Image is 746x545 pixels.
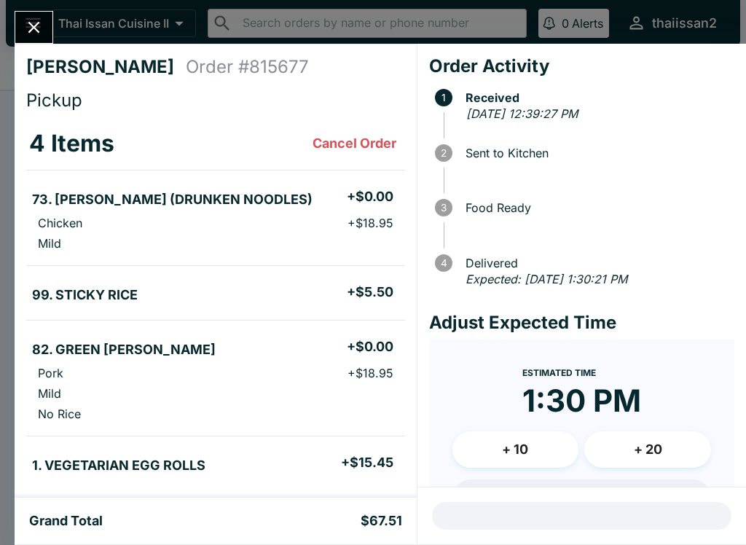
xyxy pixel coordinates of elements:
[38,407,81,421] p: No Rice
[452,431,579,468] button: + 10
[347,338,393,356] h5: + $0.00
[307,129,402,158] button: Cancel Order
[26,56,186,78] h4: [PERSON_NAME]
[32,191,313,208] h5: 73. [PERSON_NAME] (DRUNKEN NOODLES)
[522,367,596,378] span: Estimated Time
[32,457,205,474] h5: 1. VEGETARIAN EGG ROLLS
[38,366,63,380] p: Pork
[361,512,402,530] h5: $67.51
[15,12,52,43] button: Close
[522,382,641,420] time: 1:30 PM
[26,117,405,490] table: orders table
[441,202,447,213] text: 3
[347,188,393,205] h5: + $0.00
[440,257,447,269] text: 4
[32,341,216,358] h5: 82. GREEN [PERSON_NAME]
[38,216,82,230] p: Chicken
[466,106,578,121] em: [DATE] 12:39:27 PM
[466,272,627,286] em: Expected: [DATE] 1:30:21 PM
[458,146,734,160] span: Sent to Kitchen
[458,256,734,270] span: Delivered
[29,512,103,530] h5: Grand Total
[584,431,711,468] button: + 20
[29,129,114,158] h3: 4 Items
[38,386,61,401] p: Mild
[341,454,393,471] h5: + $15.45
[38,236,61,251] p: Mild
[458,201,734,214] span: Food Ready
[348,216,393,230] p: + $18.95
[32,286,138,304] h5: 99. STICKY RICE
[429,312,734,334] h4: Adjust Expected Time
[348,366,393,380] p: + $18.95
[347,283,393,301] h5: + $5.50
[26,90,82,111] span: Pickup
[441,92,446,103] text: 1
[458,91,734,104] span: Received
[429,55,734,77] h4: Order Activity
[186,56,309,78] h4: Order # 815677
[441,147,447,159] text: 2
